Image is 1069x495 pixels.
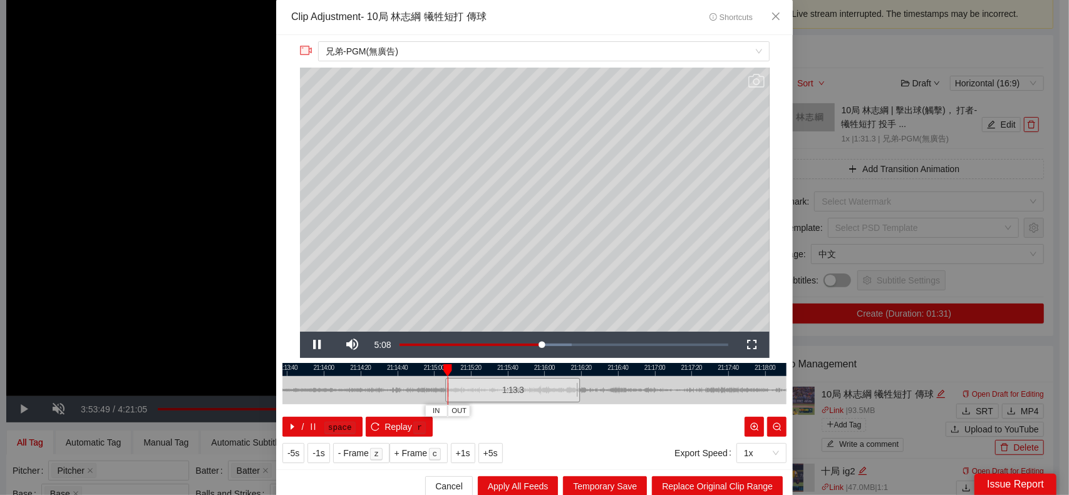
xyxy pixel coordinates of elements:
button: -1s [307,443,329,463]
button: Mute [335,332,370,358]
span: -5s [287,446,299,460]
span: - Frame [338,446,369,460]
span: pause [309,422,318,432]
span: + Frame [395,446,428,460]
span: Replace Original Clip Range [662,479,773,493]
span: zoom-in [750,422,759,432]
span: info-circle [710,13,718,21]
span: 5:08 [374,340,391,350]
span: Apply All Feeds [488,479,549,493]
button: - Framez [333,443,390,463]
span: video-camera [300,44,312,57]
span: +1s [456,446,470,460]
kbd: r [413,422,426,434]
div: 1:13.3 [445,378,580,402]
span: OUT [452,406,467,417]
button: Pause [300,332,335,358]
div: Clip Adjustment - 10局 林志綱 犧牲短打 傳球 [291,10,487,24]
span: Cancel [435,479,463,493]
button: -5s [282,443,304,463]
span: 1x [744,444,779,462]
button: zoom-in [745,417,764,437]
button: caret-right/pausespace [282,417,363,437]
span: Shortcuts [710,13,753,22]
kbd: c [429,448,442,461]
span: reload [371,422,380,432]
button: +5s [478,443,503,463]
div: Video Player [300,68,770,332]
span: +5s [483,446,498,460]
div: Progress Bar [400,344,728,346]
span: / [302,420,304,434]
button: zoom-out [767,417,787,437]
span: 兄弟-PGM(無廣告) [326,42,762,61]
button: reloadReplayr [366,417,433,437]
span: IN [433,406,440,417]
kbd: z [370,448,383,461]
button: + Framec [390,443,448,463]
span: -1s [312,446,324,460]
button: Fullscreen [735,332,770,358]
button: IN [425,405,448,417]
button: OUT [448,405,470,417]
span: caret-right [288,422,297,432]
kbd: space [324,422,356,434]
span: close [771,11,781,21]
span: zoom-out [773,422,782,432]
button: +1s [451,443,475,463]
label: Export Speed [674,443,736,463]
span: Replay [385,420,412,434]
div: Issue Report [974,474,1056,495]
span: Temporary Save [573,479,637,493]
